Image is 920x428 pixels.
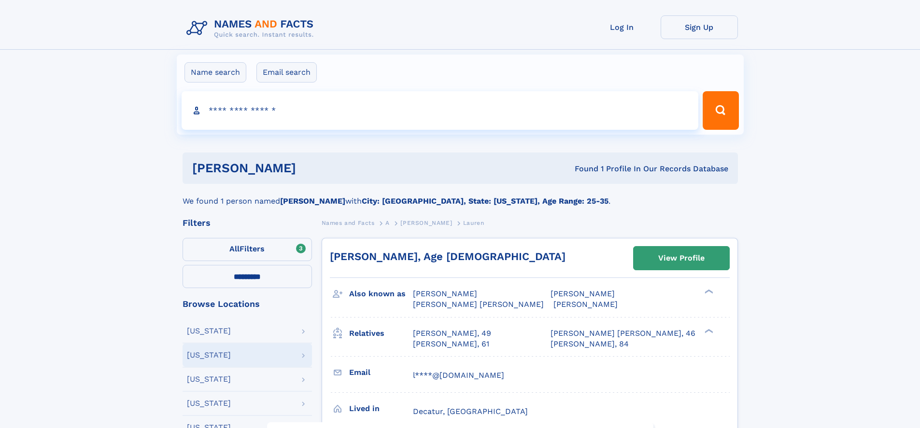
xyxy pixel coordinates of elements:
div: Browse Locations [183,300,312,308]
button: Search Button [703,91,738,130]
a: [PERSON_NAME], 61 [413,339,489,349]
a: [PERSON_NAME], 84 [551,339,629,349]
img: Logo Names and Facts [183,15,322,41]
label: Email search [256,62,317,83]
div: ❯ [702,328,714,334]
label: Filters [183,238,312,261]
a: [PERSON_NAME], 49 [413,328,491,339]
div: [US_STATE] [187,327,231,335]
span: [PERSON_NAME] [PERSON_NAME] [413,300,544,309]
span: [PERSON_NAME] [553,300,618,309]
span: [PERSON_NAME] [551,289,615,298]
h3: Email [349,364,413,381]
span: Lauren [463,220,484,226]
a: View Profile [634,247,729,270]
a: Names and Facts [322,217,375,229]
h3: Lived in [349,400,413,417]
div: View Profile [658,247,705,269]
span: [PERSON_NAME] [413,289,477,298]
a: [PERSON_NAME], Age [DEMOGRAPHIC_DATA] [330,250,566,262]
div: [US_STATE] [187,375,231,383]
span: A [385,220,390,226]
label: Name search [184,62,246,83]
span: All [229,244,240,253]
a: [PERSON_NAME] [400,217,452,229]
b: [PERSON_NAME] [280,196,345,206]
div: We found 1 person named with . [183,184,738,207]
div: Found 1 Profile In Our Records Database [435,164,728,174]
div: Filters [183,219,312,227]
b: City: [GEOGRAPHIC_DATA], State: [US_STATE], Age Range: 25-35 [362,196,609,206]
h1: [PERSON_NAME] [192,162,436,174]
a: Log In [583,15,661,39]
h3: Also known as [349,286,413,302]
div: ❯ [702,289,714,295]
a: Sign Up [661,15,738,39]
h3: Relatives [349,325,413,342]
input: search input [182,91,699,130]
div: [US_STATE] [187,400,231,407]
span: Decatur, [GEOGRAPHIC_DATA] [413,407,528,416]
span: [PERSON_NAME] [400,220,452,226]
div: [US_STATE] [187,351,231,359]
a: A [385,217,390,229]
a: [PERSON_NAME] [PERSON_NAME], 46 [551,328,695,339]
